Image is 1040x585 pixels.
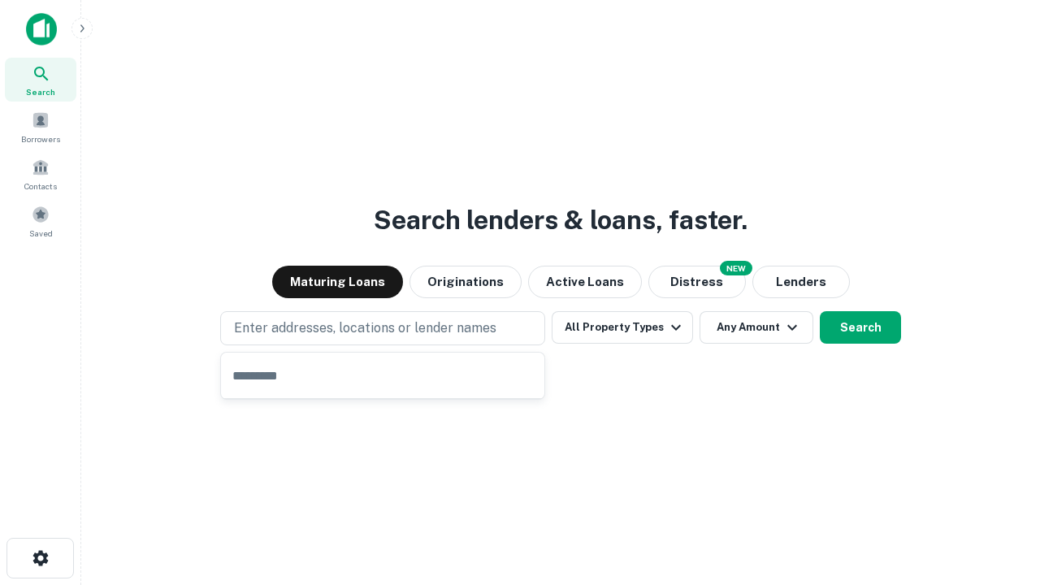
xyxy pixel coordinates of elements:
button: Enter addresses, locations or lender names [220,311,545,345]
button: Search distressed loans with lien and other non-mortgage details. [648,266,746,298]
button: Maturing Loans [272,266,403,298]
span: Borrowers [21,132,60,145]
a: Contacts [5,152,76,196]
span: Contacts [24,180,57,193]
div: NEW [720,261,752,275]
a: Search [5,58,76,102]
button: Search [820,311,901,344]
p: Enter addresses, locations or lender names [234,318,496,338]
a: Saved [5,199,76,243]
button: Any Amount [700,311,813,344]
a: Borrowers [5,105,76,149]
button: Active Loans [528,266,642,298]
button: Lenders [752,266,850,298]
button: All Property Types [552,311,693,344]
span: Search [26,85,55,98]
span: Saved [29,227,53,240]
iframe: Chat Widget [959,455,1040,533]
button: Originations [409,266,522,298]
img: capitalize-icon.png [26,13,57,45]
h3: Search lenders & loans, faster. [374,201,747,240]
